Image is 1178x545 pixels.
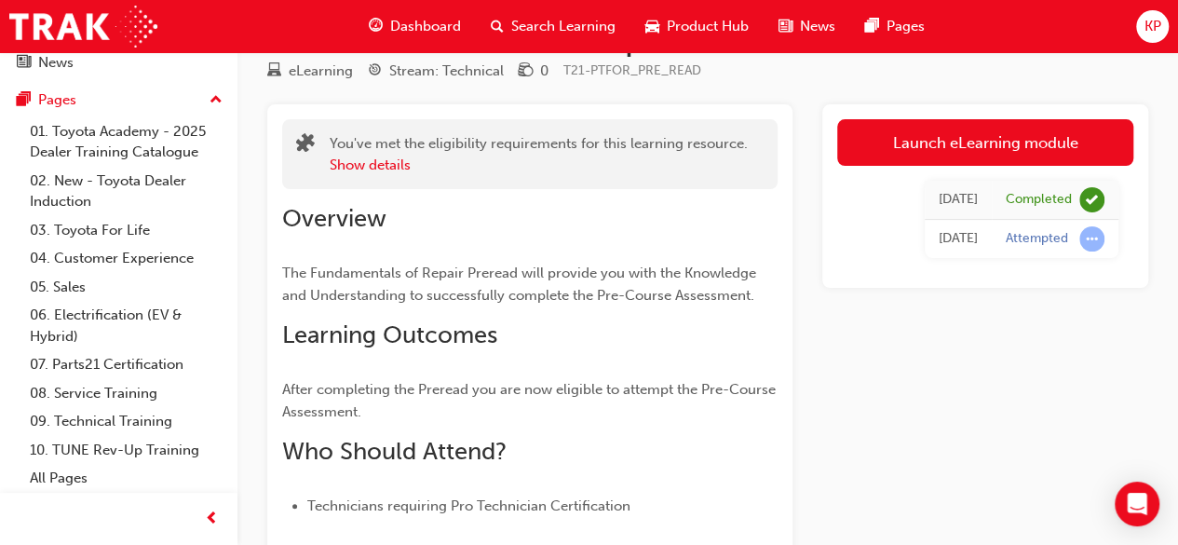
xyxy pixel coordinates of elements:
[307,497,630,514] span: Technicians requiring Pro Technician Certification
[368,63,382,80] span: target-icon
[7,83,230,117] button: Pages
[205,508,219,531] span: prev-icon
[1006,230,1068,248] div: Attempted
[22,350,230,379] a: 07. Parts21 Certification
[1006,191,1072,209] div: Completed
[511,16,616,37] span: Search Learning
[540,61,548,82] div: 0
[22,436,230,465] a: 10. TUNE Rev-Up Training
[210,89,223,113] span: up-icon
[22,117,230,167] a: 01. Toyota Academy - 2025 Dealer Training Catalogue
[267,63,281,80] span: learningResourceType_ELEARNING-icon
[22,216,230,245] a: 03. Toyota For Life
[1115,482,1159,526] div: Open Intercom Messenger
[330,155,411,176] button: Show details
[282,320,497,349] span: Learning Outcomes
[476,7,630,46] a: search-iconSearch Learning
[850,7,940,46] a: pages-iconPages
[865,15,879,38] span: pages-icon
[1079,187,1104,212] span: learningRecordVerb_COMPLETE-icon
[7,46,230,80] a: News
[22,167,230,216] a: 02. New - Toyota Dealer Induction
[667,16,749,37] span: Product Hub
[939,228,978,250] div: Thu Sep 04 2025 22:00:54 GMT+0930 (Australian Central Standard Time)
[330,133,748,175] div: You've met the eligibility requirements for this learning resource.
[800,16,835,37] span: News
[837,119,1133,166] a: Launch eLearning module
[1079,226,1104,252] span: learningRecordVerb_ATTEMPT-icon
[368,60,504,83] div: Stream
[369,15,383,38] span: guage-icon
[289,61,353,82] div: eLearning
[1136,10,1169,43] button: KP
[22,379,230,408] a: 08. Service Training
[764,7,850,46] a: news-iconNews
[22,273,230,302] a: 05. Sales
[282,204,386,233] span: Overview
[354,7,476,46] a: guage-iconDashboard
[630,7,764,46] a: car-iconProduct Hub
[389,61,504,82] div: Stream: Technical
[22,301,230,350] a: 06. Electrification (EV & Hybrid)
[563,62,701,78] span: Learning resource code
[38,52,74,74] div: News
[491,15,504,38] span: search-icon
[22,244,230,273] a: 04. Customer Experience
[887,16,925,37] span: Pages
[17,92,31,109] span: pages-icon
[22,464,230,493] a: All Pages
[282,265,760,304] span: The Fundamentals of Repair Preread will provide you with the Knowledge and Understanding to succe...
[519,63,533,80] span: money-icon
[1144,16,1160,37] span: KP
[38,89,76,111] div: Pages
[296,135,315,157] span: puzzle-icon
[519,60,548,83] div: Price
[9,6,157,48] img: Trak
[282,437,507,466] span: Who Should Attend?
[17,55,31,72] span: news-icon
[939,189,978,211] div: Thu Sep 18 2025 20:19:43 GMT+0930 (Australian Central Standard Time)
[779,15,792,38] span: news-icon
[390,16,461,37] span: Dashboard
[645,15,659,38] span: car-icon
[22,407,230,436] a: 09. Technical Training
[267,60,353,83] div: Type
[282,381,779,420] span: After completing the Preread you are now eligible to attempt the Pre-Course Assessment.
